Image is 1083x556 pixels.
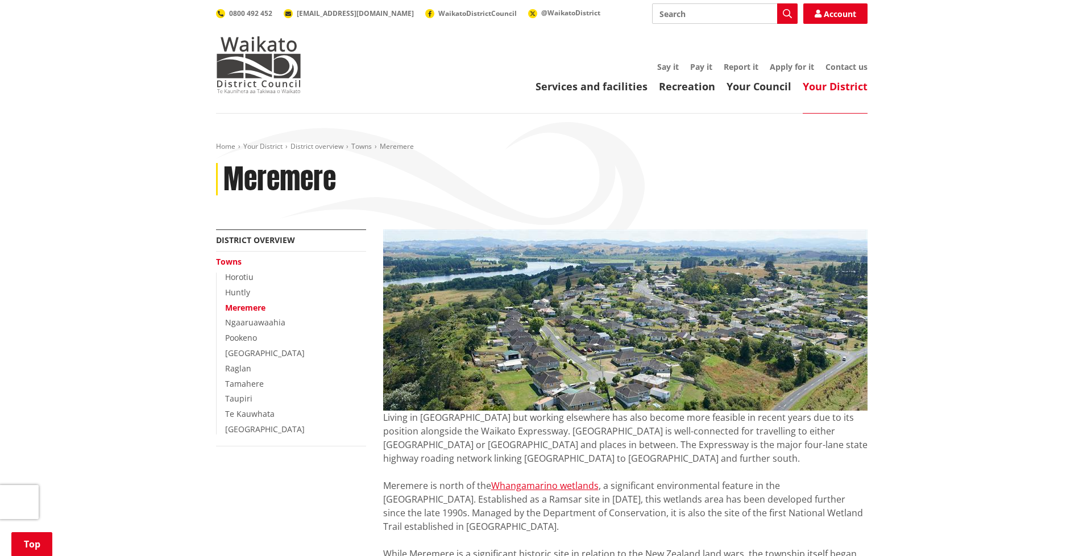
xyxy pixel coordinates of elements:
[690,61,712,72] a: Pay it
[652,3,798,24] input: Search input
[243,141,283,151] a: Your District
[216,235,295,245] a: District overview
[727,80,791,93] a: Your Council
[216,36,301,93] img: Waikato District Council - Te Kaunihera aa Takiwaa o Waikato
[541,8,600,18] span: @WaikatoDistrict
[297,9,414,18] span: [EMAIL_ADDRESS][DOMAIN_NAME]
[229,9,272,18] span: 0800 492 452
[351,141,372,151] a: Towns
[225,393,252,404] a: Taupiri
[225,408,275,419] a: Te Kauwhata
[216,256,242,267] a: Towns
[225,363,251,374] a: Raglan
[291,141,343,151] a: District overview
[770,61,814,72] a: Apply for it
[438,9,517,18] span: WaikatoDistrictCouncil
[383,229,868,411] img: Meremere welcome sign
[223,163,336,196] h1: Meremere
[284,9,414,18] a: [EMAIL_ADDRESS][DOMAIN_NAME]
[536,80,648,93] a: Services and facilities
[724,61,758,72] a: Report it
[225,332,257,343] a: Pookeno
[225,317,285,328] a: Ngaaruawaahia
[803,80,868,93] a: Your District
[216,9,272,18] a: 0800 492 452
[380,141,414,151] span: Meremere
[491,479,599,492] a: Whangamarino wetlands
[225,287,250,298] a: Huntly
[528,8,600,18] a: @WaikatoDistrict
[803,3,868,24] a: Account
[425,9,517,18] a: WaikatoDistrictCouncil
[659,80,715,93] a: Recreation
[216,142,868,152] nav: breadcrumb
[225,348,305,358] a: [GEOGRAPHIC_DATA]
[225,271,254,282] a: Horotiu
[225,302,265,313] a: Meremere
[225,378,264,389] a: Tamahere
[825,61,868,72] a: Contact us
[225,424,305,434] a: [GEOGRAPHIC_DATA]
[11,532,52,556] a: Top
[657,61,679,72] a: Say it
[216,141,235,151] a: Home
